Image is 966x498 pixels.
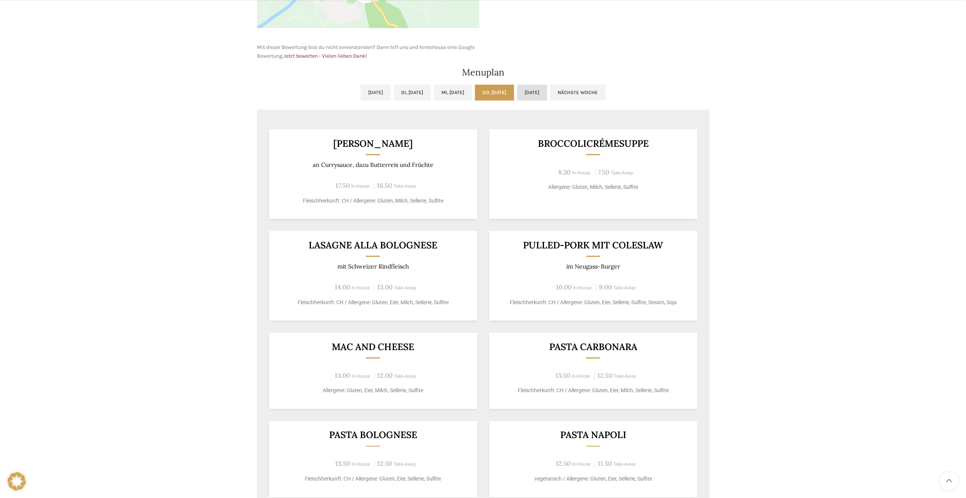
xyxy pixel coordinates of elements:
span: In-House [572,170,591,176]
span: 11.50 [598,459,612,468]
p: mit Schweizer Rindfleisch [278,263,468,270]
p: im Neugass-Burger [498,263,688,270]
span: In-House [573,285,592,291]
h3: LASAGNE ALLA BOLOGNESE [278,240,468,250]
p: Fleischherkunft: CH / Allergene: Gluten, Eier, Sellerie, Sulfite, Sesam, Soja [498,298,688,306]
a: [DATE] [517,85,547,101]
span: 13.50 [555,371,570,380]
span: 12.00 [377,371,392,380]
p: Fleischherkunft: CH / Allergene: Gluten, Milch, Sellerie, Sulfite [278,197,468,205]
a: Di, [DATE] [394,85,431,101]
a: Scroll to top button [939,471,958,490]
p: Allergene: Gluten, Eier, Milch, Sellerie, Sulfite [278,386,468,394]
span: 13.50 [335,459,350,468]
span: Take-Away [394,184,416,189]
span: Take-Away [613,285,636,291]
a: Nächste Woche [550,85,605,101]
span: 9.00 [599,283,612,291]
span: 12.50 [377,459,392,468]
p: Fleischherkunft: CH / Allergene: Gluten, Eier, Milch, Sellerie, Sulfite [278,298,468,306]
span: In-House [572,374,590,379]
p: vegetarisch / Allergene: Gluten, Eier, Sellerie, Sulfite [498,475,688,483]
a: [DATE] [361,85,391,101]
span: 16.50 [377,181,392,190]
span: In-House [351,285,370,291]
span: Take-Away [611,170,633,176]
span: 12.50 [597,371,612,380]
span: 14.00 [335,283,350,291]
h3: [PERSON_NAME] [278,139,468,148]
span: Take-Away [614,374,636,379]
span: 17.50 [336,181,350,190]
a: Do, [DATE] [475,85,514,101]
span: Take-Away [394,462,416,467]
span: Take-Away [394,374,416,379]
span: 13.00 [335,371,350,380]
span: Take-Away [394,285,416,291]
a: Jetzt bewerten - Vielen lieben Dank! [284,53,367,59]
span: Take-Away [613,462,636,467]
h3: Pasta Bolognese [278,430,468,440]
h3: Broccolicrémesuppe [498,139,688,148]
h3: Mac and Cheese [278,342,468,352]
span: 10.00 [556,283,572,291]
h3: Pasta Napoli [498,430,688,440]
span: 12.50 [556,459,570,468]
h3: Pulled-Pork mit Coleslaw [498,240,688,250]
p: Allergene: Gluten, Milch, Sellerie, Sulfite [498,183,688,191]
h2: Menuplan [257,68,709,77]
p: Fleischherkunft: CH / Allergene: Gluten, Eier, Milch, Sellerie, Sulfite [498,386,688,394]
a: Mi, [DATE] [434,85,472,101]
span: 7.50 [598,168,609,176]
span: 13.00 [377,283,392,291]
span: In-House [572,462,591,467]
span: 8.30 [558,168,570,176]
p: Fleischherkunft: CH / Allergene: Gluten, Eier, Sellerie, Sulfite [278,475,468,483]
p: Mit dieser Bewertung bist du nicht einverstanden? Dann hilf uns und hinterlasse eine Google Bewer... [257,43,479,60]
span: In-House [351,462,370,467]
h3: Pasta Carbonara [498,342,688,352]
span: In-House [351,374,370,379]
span: In-House [351,184,370,189]
p: an Currysauce, dazu Butterreis und Früchte [278,161,468,168]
